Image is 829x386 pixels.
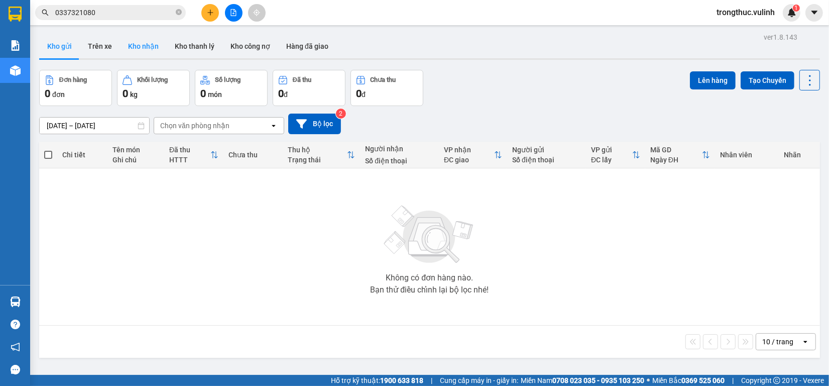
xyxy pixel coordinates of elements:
span: Cung cấp máy in - giấy in: [440,375,518,386]
strong: Người nhận: [147,16,253,35]
img: svg+xml;base64,PHN2ZyBjbGFzcz0ibGlzdC1wbHVnX19zdmciIHhtbG5zPSJodHRwOi8vd3d3LnczLm9yZy8yMDAwL3N2Zy... [379,200,480,270]
div: Nhân viên [720,151,774,159]
button: Lên hàng [690,71,736,89]
span: 0 [200,87,206,100]
div: VP gửi [591,146,632,154]
button: Bộ lọc [288,114,341,134]
svg: open [270,122,278,130]
img: warehouse-icon [10,65,21,76]
div: ĐC giao [444,156,494,164]
div: Chưa thu [371,76,396,83]
div: Số điện thoại [365,157,434,165]
img: warehouse-icon [10,297,21,307]
strong: 0708 023 035 - 0935 103 250 [552,376,644,384]
button: Kho công nợ [222,34,278,58]
span: | [732,375,734,386]
div: Chọn văn phòng nhận [160,121,229,131]
span: question-circle [11,320,20,329]
span: close-circle [176,8,182,18]
svg: open [801,338,809,346]
sup: 2 [336,109,346,119]
span: close-circle [176,9,182,15]
div: Không có đơn hàng nào. [386,274,473,282]
span: | [431,375,432,386]
div: Đã thu [293,76,311,83]
span: 0 [45,87,50,100]
span: copyright [773,377,780,384]
th: Toggle SortBy [164,142,223,168]
span: caret-down [810,8,819,17]
span: món [208,90,222,99]
button: Đơn hàng0đơn [39,70,112,106]
div: ĐC lấy [591,156,632,164]
span: 1 kiện - kk [6,72,43,82]
span: đ [284,90,288,99]
div: VP nhận [444,146,494,154]
th: Toggle SortBy [439,142,507,168]
input: Select a date range. [40,118,149,134]
td: SL [80,39,92,69]
span: 0 [356,87,362,100]
button: Khối lượng0kg [117,70,190,106]
button: Tạo Chuyến [741,71,794,89]
span: Miền Nam [521,375,644,386]
div: Số điện thoại [512,156,581,164]
span: đơn [52,90,65,99]
span: search [42,9,49,16]
div: Ngày ĐH [650,156,702,164]
img: icon-new-feature [787,8,796,17]
button: Số lượng0món [195,70,268,106]
button: Trên xe [80,34,120,58]
span: trongthuc.vulinh [708,6,783,19]
span: notification [11,342,20,352]
span: 0 [123,87,128,100]
span: kg [130,90,138,99]
button: caret-down [805,4,823,22]
img: logo-vxr [9,7,22,22]
span: aim [253,9,260,16]
span: plus [207,9,214,16]
sup: 1 [793,5,800,12]
div: Thu hộ [288,146,347,154]
strong: 0369 525 060 [681,376,725,384]
span: 1 [87,72,91,82]
span: Hỗ trợ kỹ thuật: [331,375,423,386]
div: Người nhận [365,145,434,153]
span: 1 [794,5,798,12]
button: Kho gửi [39,34,80,58]
img: solution-icon [10,40,21,51]
button: plus [201,4,219,22]
button: aim [248,4,266,22]
button: file-add [225,4,243,22]
span: [PERSON_NAME] [147,26,253,35]
span: 0 [278,87,284,100]
div: Mã GD [650,146,702,154]
button: Hàng đã giao [278,34,336,58]
strong: 1900 633 818 [380,376,423,384]
div: HTTT [169,156,210,164]
div: Chưa thu [228,151,278,159]
div: Số lượng [215,76,241,83]
div: 10 / trang [762,337,793,347]
span: Miền Bắc [652,375,725,386]
button: Kho nhận [120,34,167,58]
button: Đã thu0đ [273,70,345,106]
button: Kho thanh lý [167,34,222,58]
span: Người gửi: Nguyên 0859678123 [5,18,60,33]
span: file-add [230,9,237,16]
div: Tên món [112,146,159,154]
div: Ghi chú [112,156,159,164]
th: Toggle SortBy [283,142,360,168]
span: ⚪️ [647,378,650,382]
div: Chi tiết [62,151,102,159]
td: KG/[PERSON_NAME] [92,39,168,69]
div: Khối lượng [137,76,168,83]
div: Bạn thử điều chỉnh lại bộ lọc nhé! [370,286,489,294]
span: đ [362,90,366,99]
span: message [11,365,20,374]
div: Đã thu [169,146,210,154]
div: Trạng thái [288,156,347,164]
input: Tìm tên, số ĐT hoặc mã đơn [55,7,174,18]
th: Toggle SortBy [645,142,715,168]
td: Tên (giá trị hàng) [6,39,80,69]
